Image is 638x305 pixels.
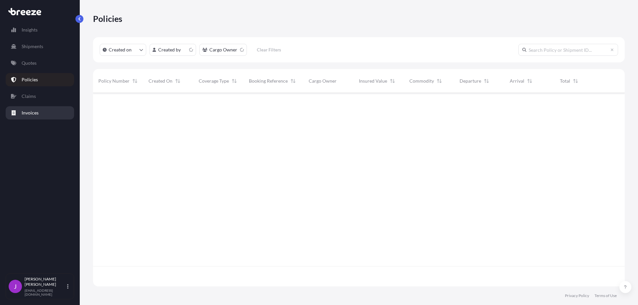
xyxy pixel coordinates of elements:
[460,78,481,84] span: Departure
[14,283,17,290] span: J
[174,77,182,85] button: Sort
[100,44,146,56] button: createdOn Filter options
[572,77,580,85] button: Sort
[526,77,534,85] button: Sort
[25,288,66,296] p: [EMAIL_ADDRESS][DOMAIN_NAME]
[250,44,287,55] button: Clear Filters
[6,106,74,119] a: Invoices
[131,77,139,85] button: Sort
[6,73,74,86] a: Policies
[22,43,43,50] p: Shipments
[98,78,130,84] span: Policy Number
[6,40,74,53] a: Shipments
[518,44,618,56] input: Search Policy or Shipment ID...
[109,46,132,53] p: Created on
[388,77,396,85] button: Sort
[309,78,337,84] span: Cargo Owner
[22,110,39,116] p: Invoices
[150,44,196,56] button: createdBy Filter options
[565,293,589,298] a: Privacy Policy
[510,78,524,84] span: Arrival
[158,46,181,53] p: Created by
[257,46,281,53] p: Clear Filters
[6,90,74,103] a: Claims
[22,93,36,100] p: Claims
[149,78,172,84] span: Created On
[209,46,237,53] p: Cargo Owner
[199,78,229,84] span: Coverage Type
[249,78,288,84] span: Booking Reference
[409,78,434,84] span: Commodity
[594,293,617,298] a: Terms of Use
[435,77,443,85] button: Sort
[6,23,74,37] a: Insights
[22,76,38,83] p: Policies
[22,60,37,66] p: Quotes
[25,276,66,287] p: [PERSON_NAME] [PERSON_NAME]
[22,27,38,33] p: Insights
[560,78,570,84] span: Total
[482,77,490,85] button: Sort
[199,44,247,56] button: cargoOwner Filter options
[6,56,74,70] a: Quotes
[230,77,238,85] button: Sort
[93,13,123,24] p: Policies
[359,78,387,84] span: Insured Value
[289,77,297,85] button: Sort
